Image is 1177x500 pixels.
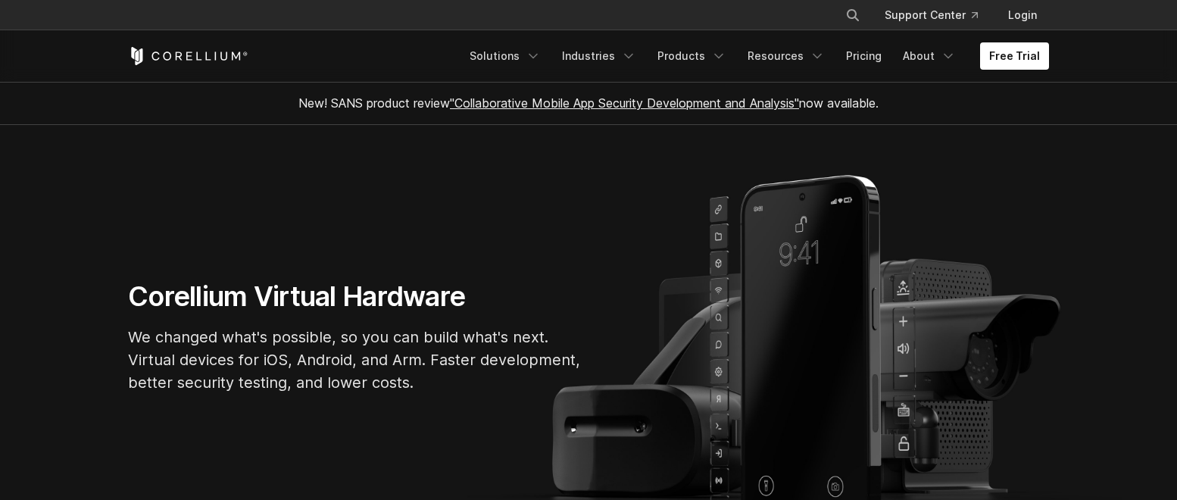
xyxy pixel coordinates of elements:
[738,42,834,70] a: Resources
[894,42,965,70] a: About
[128,47,248,65] a: Corellium Home
[648,42,735,70] a: Products
[839,2,866,29] button: Search
[837,42,891,70] a: Pricing
[460,42,550,70] a: Solutions
[996,2,1049,29] a: Login
[128,326,582,394] p: We changed what's possible, so you can build what's next. Virtual devices for iOS, Android, and A...
[450,95,799,111] a: "Collaborative Mobile App Security Development and Analysis"
[873,2,990,29] a: Support Center
[460,42,1049,70] div: Navigation Menu
[980,42,1049,70] a: Free Trial
[553,42,645,70] a: Industries
[298,95,879,111] span: New! SANS product review now available.
[827,2,1049,29] div: Navigation Menu
[128,280,582,314] h1: Corellium Virtual Hardware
